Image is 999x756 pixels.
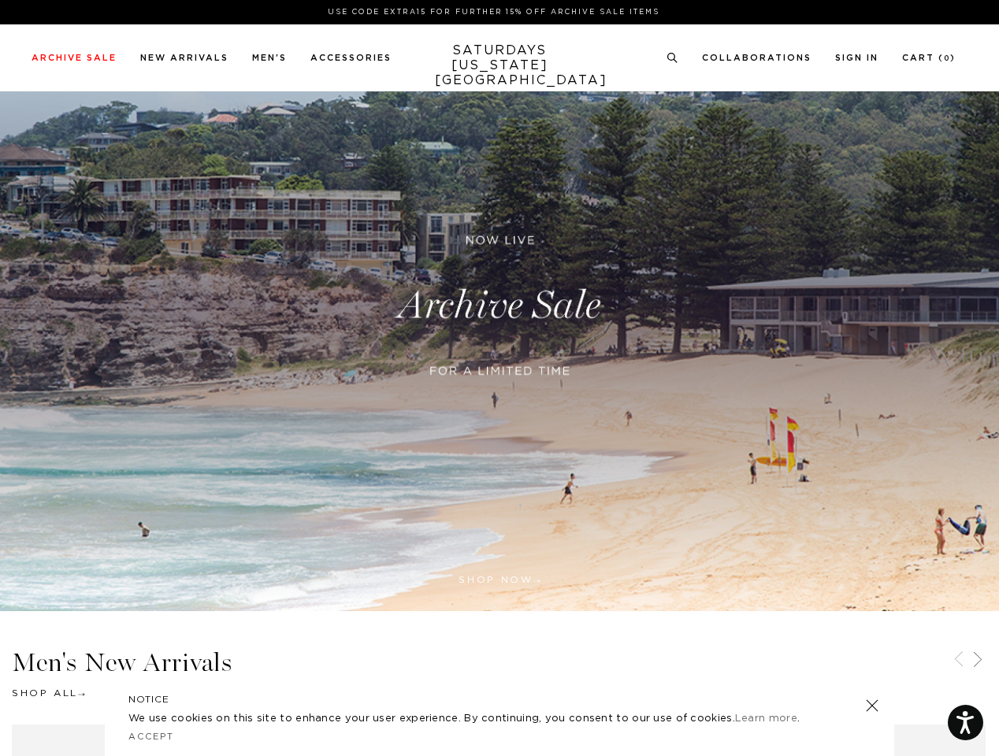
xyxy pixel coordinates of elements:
[310,54,392,62] a: Accessories
[944,55,950,62] small: 0
[12,688,85,698] a: Shop All
[252,54,287,62] a: Men's
[702,54,811,62] a: Collaborations
[435,43,565,88] a: SATURDAYS[US_STATE][GEOGRAPHIC_DATA]
[128,732,174,741] a: Accept
[735,713,797,724] a: Learn more
[128,711,815,727] p: We use cookies on this site to enhance your user experience. By continuing, you consent to our us...
[902,54,956,62] a: Cart (0)
[835,54,878,62] a: Sign In
[38,6,949,18] p: Use Code EXTRA15 for Further 15% Off Archive Sale Items
[12,650,987,676] h3: Men's New Arrivals
[32,54,117,62] a: Archive Sale
[128,692,871,706] h5: NOTICE
[140,54,228,62] a: New Arrivals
